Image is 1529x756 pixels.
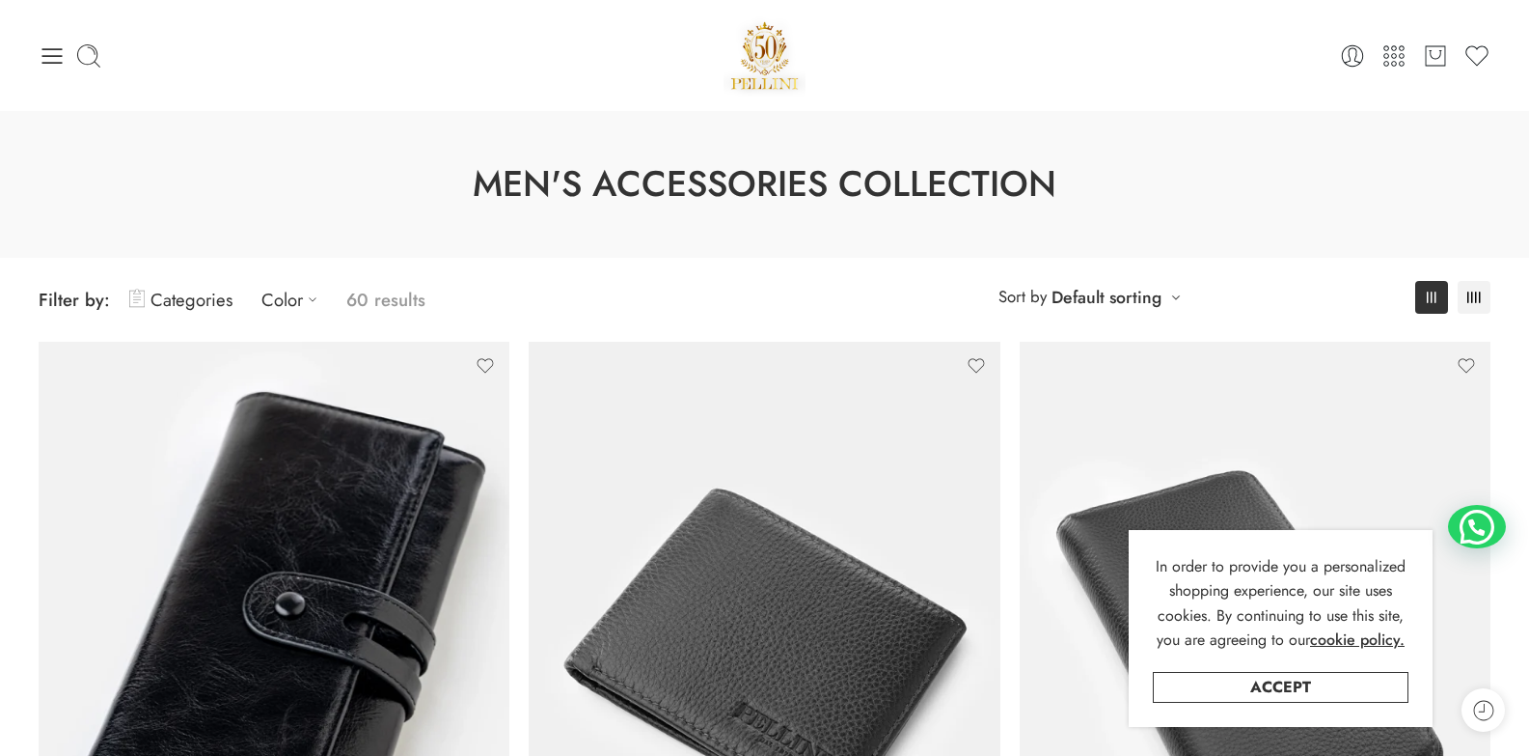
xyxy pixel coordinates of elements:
[39,287,110,313] span: Filter by:
[1310,628,1405,653] a: cookie policy.
[1156,555,1406,652] span: In order to provide you a personalized shopping experience, our site uses cookies. By continuing ...
[1153,672,1408,703] a: Accept
[129,277,232,322] a: Categories
[1339,42,1366,70] a: Login / Register
[1463,42,1490,70] a: Wishlist
[724,14,806,97] img: Pellini
[48,159,1481,210] h1: Men's Accessories Collection
[1051,284,1161,311] a: Default sorting
[346,277,425,322] p: 60 results
[1422,42,1449,70] a: Cart
[724,14,806,97] a: Pellini -
[998,281,1047,313] span: Sort by
[261,277,327,322] a: Color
